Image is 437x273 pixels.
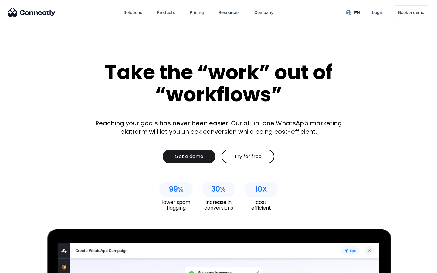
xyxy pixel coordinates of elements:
[255,185,267,194] div: 10X
[12,262,36,271] ul: Language list
[222,150,274,163] a: Try for free
[393,5,429,19] a: Book a demo
[372,8,383,17] div: Login
[6,262,36,271] aside: Language selected: English
[244,199,278,211] div: cost efficient
[218,8,240,17] div: Resources
[185,5,209,20] a: Pricing
[159,199,193,211] div: lower spam flagging
[234,153,262,160] div: Try for free
[175,153,203,160] div: Get a demo
[8,8,56,17] img: Connectly Logo
[163,150,215,163] a: Get a demo
[169,185,184,194] div: 99%
[82,61,355,105] div: Take the “work” out of “workflows”
[211,185,226,194] div: 30%
[190,8,204,17] div: Pricing
[367,5,388,20] a: Login
[91,119,346,136] div: Reaching your goals has never been easier. Our all-in-one WhatsApp marketing platform will let yo...
[354,8,360,17] div: en
[157,8,175,17] div: Products
[124,8,142,17] div: Solutions
[254,8,273,17] div: Company
[202,199,235,211] div: increase in conversions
